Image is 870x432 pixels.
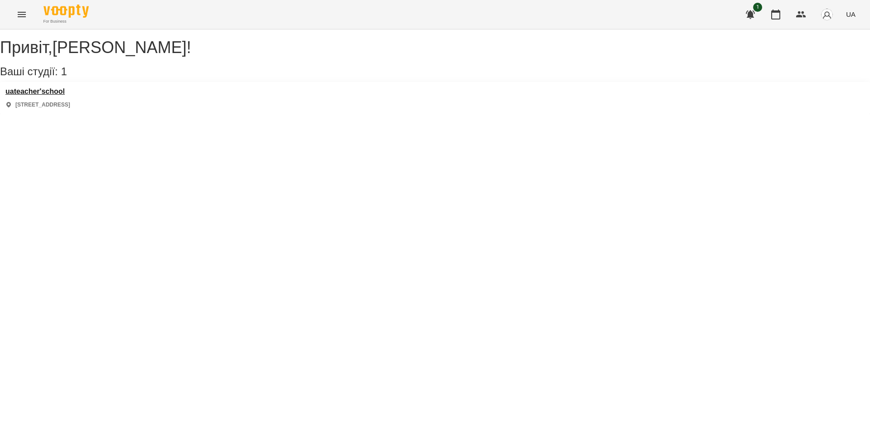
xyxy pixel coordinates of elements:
[821,8,833,21] img: avatar_s.png
[11,4,33,25] button: Menu
[842,6,859,23] button: UA
[5,87,70,96] a: uateacher'school
[61,65,67,78] span: 1
[43,19,89,24] span: For Business
[43,5,89,18] img: Voopty Logo
[753,3,762,12] span: 1
[846,10,855,19] span: UA
[15,101,70,109] p: [STREET_ADDRESS]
